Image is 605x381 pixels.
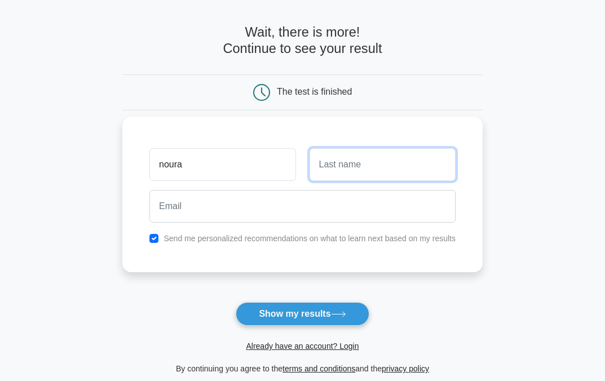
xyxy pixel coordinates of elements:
input: Email [149,190,456,223]
a: privacy policy [382,364,429,373]
a: terms and conditions [282,364,355,373]
a: Already have an account? Login [246,342,359,351]
input: First name [149,148,295,181]
div: The test is finished [277,87,352,96]
h4: Wait, there is more! Continue to see your result [122,24,483,56]
input: Last name [310,148,456,181]
div: By continuing you agree to the and the [116,362,489,375]
label: Send me personalized recommendations on what to learn next based on my results [164,234,456,243]
button: Show my results [236,302,369,326]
